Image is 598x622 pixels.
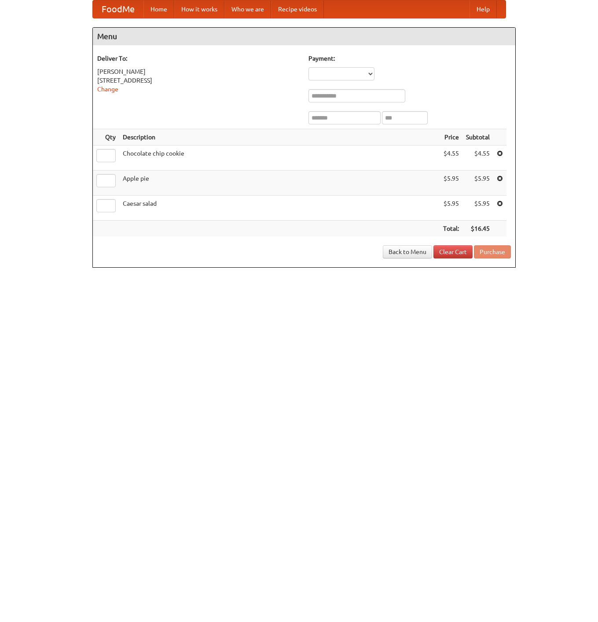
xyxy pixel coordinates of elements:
[119,129,440,145] th: Description
[224,0,271,18] a: Who we are
[462,171,493,196] td: $5.95
[119,145,440,171] td: Chocolate chip cookie
[462,145,493,171] td: $4.55
[462,129,493,145] th: Subtotal
[97,67,300,76] div: [PERSON_NAME]
[271,0,324,18] a: Recipe videos
[308,54,511,63] h5: Payment:
[383,245,432,258] a: Back to Menu
[440,171,462,196] td: $5.95
[474,245,511,258] button: Purchase
[462,221,493,237] th: $16.45
[143,0,174,18] a: Home
[97,86,118,93] a: Change
[440,145,462,171] td: $4.55
[470,0,497,18] a: Help
[119,171,440,196] td: Apple pie
[97,54,300,63] h5: Deliver To:
[433,245,473,258] a: Clear Cart
[440,129,462,145] th: Price
[93,129,119,145] th: Qty
[119,196,440,221] td: Caesar salad
[174,0,224,18] a: How it works
[440,221,462,237] th: Total:
[93,0,143,18] a: FoodMe
[462,196,493,221] td: $5.95
[97,76,300,85] div: [STREET_ADDRESS]
[93,28,515,45] h4: Menu
[440,196,462,221] td: $5.95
